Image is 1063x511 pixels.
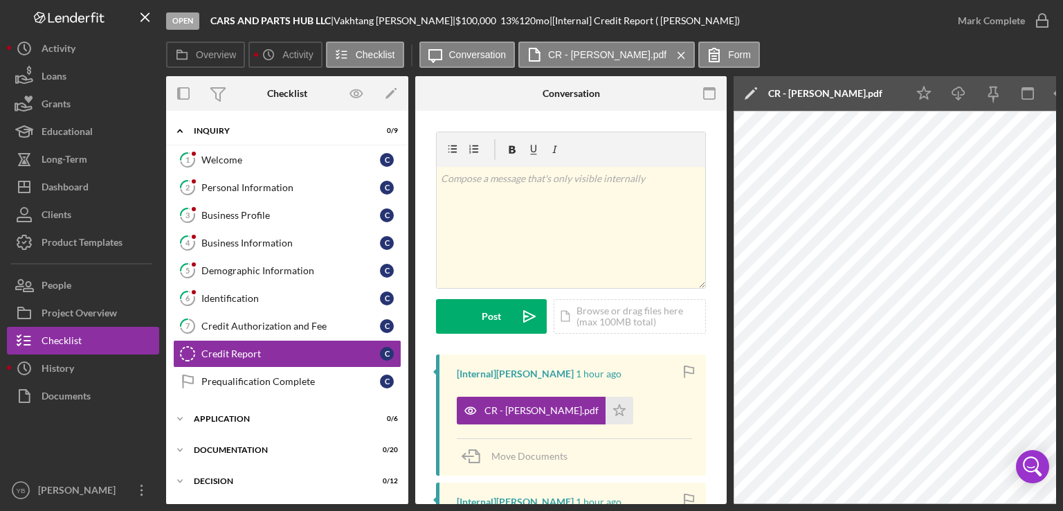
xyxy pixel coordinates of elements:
[576,368,621,379] time: 2025-09-10 17:17
[326,42,404,68] button: Checklist
[7,355,159,382] a: History
[436,299,547,334] button: Post
[457,439,581,474] button: Move Documents
[373,446,398,454] div: 0 / 20
[42,327,82,358] div: Checklist
[543,88,600,99] div: Conversation
[457,368,574,379] div: [Internal] [PERSON_NAME]
[698,42,760,68] button: Form
[768,88,882,99] div: CR - [PERSON_NAME].pdf
[7,35,159,62] button: Activity
[42,118,93,149] div: Educational
[7,327,159,355] button: Checklist
[7,201,159,228] button: Clients
[728,49,751,60] label: Form
[484,405,599,416] div: CR - [PERSON_NAME].pdf
[35,476,125,508] div: [PERSON_NAME]
[166,42,245,68] button: Overview
[380,153,394,167] div: C
[7,62,159,90] button: Loans
[42,62,66,93] div: Loans
[196,49,236,60] label: Overview
[194,127,363,135] div: Inquiry
[958,7,1025,35] div: Mark Complete
[173,285,401,312] a: 6Identification C
[7,228,159,256] button: Product Templates
[185,183,190,192] tspan: 2
[194,477,363,485] div: Decision
[42,35,75,66] div: Activity
[7,476,159,504] button: YB[PERSON_NAME]
[282,49,313,60] label: Activity
[185,238,190,247] tspan: 4
[42,145,87,177] div: Long-Term
[380,375,394,388] div: C
[519,15,549,26] div: 120 mo
[7,173,159,201] button: Dashboard
[373,415,398,423] div: 0 / 6
[194,415,363,423] div: Application
[42,201,71,232] div: Clients
[267,88,307,99] div: Checklist
[419,42,516,68] button: Conversation
[201,154,380,165] div: Welcome
[42,382,91,413] div: Documents
[173,229,401,257] a: 4Business Information C
[380,292,394,305] div: C
[201,348,380,359] div: Credit Report
[17,487,26,494] text: YB
[185,155,190,164] tspan: 1
[356,49,395,60] label: Checklist
[449,49,507,60] label: Conversation
[455,15,496,26] span: $100,000
[7,271,159,299] button: People
[185,294,190,303] tspan: 6
[185,210,190,219] tspan: 3
[7,299,159,327] button: Project Overview
[201,182,380,193] div: Personal Information
[173,201,401,229] a: 3Business Profile C
[173,146,401,174] a: 1Welcome C
[173,257,401,285] a: 5Demographic Information C
[194,446,363,454] div: Documentation
[380,181,394,195] div: C
[248,42,322,68] button: Activity
[7,382,159,410] button: Documents
[7,118,159,145] button: Educational
[166,12,199,30] div: Open
[210,15,331,26] b: CARS AND PARTS HUB LLC
[201,321,380,332] div: Credit Authorization and Fee
[173,312,401,340] a: 7Credit Authorization and Fee C
[201,237,380,249] div: Business Information
[548,49,666,60] label: CR - [PERSON_NAME].pdf
[201,293,380,304] div: Identification
[210,15,334,26] div: |
[201,265,380,276] div: Demographic Information
[201,376,380,387] div: Prequalification Complete
[380,236,394,250] div: C
[491,450,567,462] span: Move Documents
[457,397,633,424] button: CR - [PERSON_NAME].pdf
[500,15,519,26] div: 13 %
[42,228,122,260] div: Product Templates
[42,271,71,303] div: People
[380,208,394,222] div: C
[457,496,574,508] div: [Internal] [PERSON_NAME]
[185,266,190,275] tspan: 5
[518,42,695,68] button: CR - [PERSON_NAME].pdf
[380,319,394,333] div: C
[173,368,401,395] a: Prequalification Complete C
[42,90,71,121] div: Grants
[380,347,394,361] div: C
[549,15,740,26] div: | [Internal] Credit Report ( [PERSON_NAME])
[201,210,380,221] div: Business Profile
[7,145,159,173] button: Long-Term
[373,127,398,135] div: 0 / 9
[7,90,159,118] a: Grants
